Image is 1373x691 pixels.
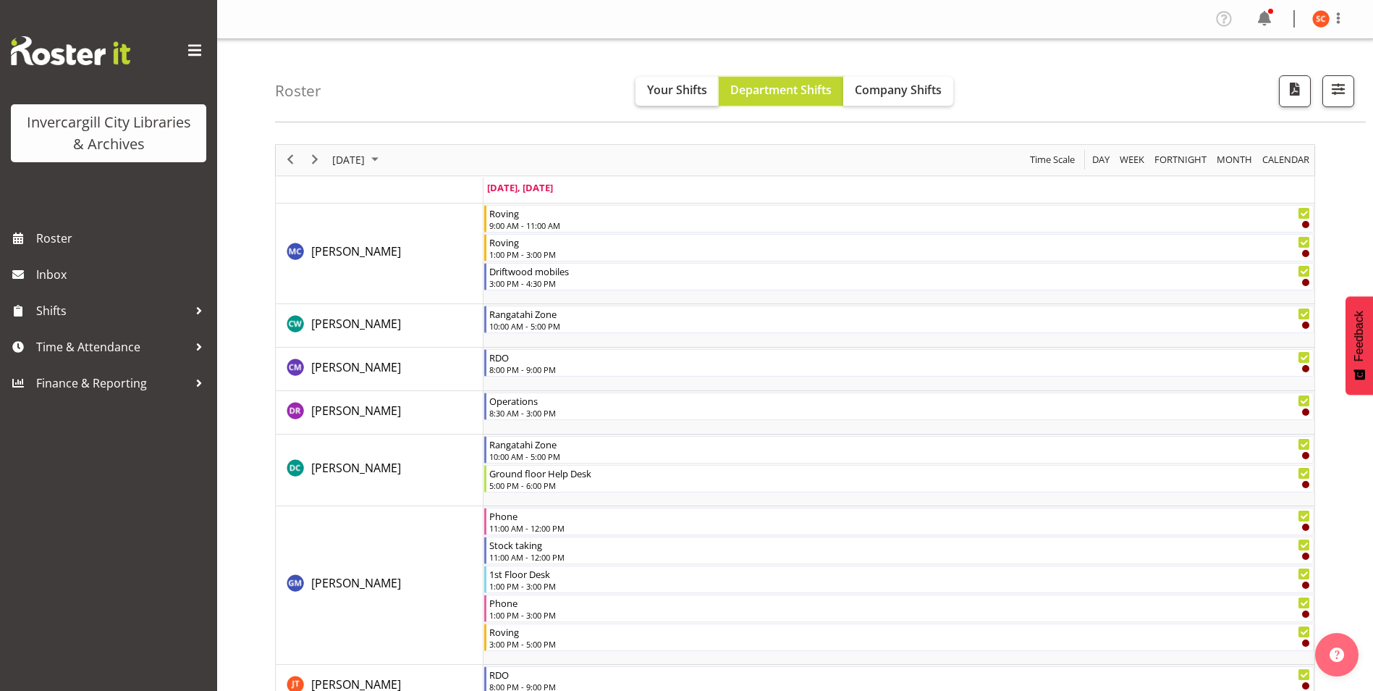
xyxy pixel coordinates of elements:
button: Next [305,151,325,169]
button: Download a PDF of the roster for the current day [1279,75,1311,107]
span: [PERSON_NAME] [311,359,401,375]
div: 3:00 PM - 5:00 PM [489,638,1310,650]
button: Department Shifts [719,77,843,106]
span: Day [1091,151,1111,169]
div: 1:00 PM - 3:00 PM [489,248,1310,260]
span: Week [1118,151,1146,169]
button: Month [1260,151,1312,169]
div: 8:00 PM - 9:00 PM [489,364,1310,375]
button: Filter Shifts [1322,75,1354,107]
div: previous period [278,145,303,175]
span: Your Shifts [647,82,707,98]
img: help-xxl-2.png [1330,648,1344,662]
span: [PERSON_NAME] [311,243,401,259]
div: 10:00 AM - 5:00 PM [489,320,1310,332]
div: 1:00 PM - 3:00 PM [489,609,1310,621]
td: Chamique Mamolo resource [276,348,483,391]
div: Stock taking [489,537,1310,552]
div: Roving [489,206,1310,220]
button: Company Shifts [843,77,953,106]
td: Gabriel McKay Smith resource [276,506,483,665]
div: 3:00 PM - 4:30 PM [489,277,1310,289]
div: next period [303,145,327,175]
div: Donald Cunningham"s event - Rangatahi Zone Begin From Friday, September 26, 2025 at 10:00:00 AM G... [484,436,1314,464]
div: RDO [489,667,1310,682]
div: 11:00 AM - 12:00 PM [489,551,1310,563]
a: [PERSON_NAME] [311,459,401,477]
div: 5:00 PM - 6:00 PM [489,479,1310,491]
button: Fortnight [1152,151,1209,169]
div: Operations [489,393,1310,408]
span: calendar [1261,151,1311,169]
td: Debra Robinson resource [276,391,483,435]
div: 10:00 AM - 5:00 PM [489,451,1310,462]
span: Time Scale [1028,151,1076,169]
div: September 26, 2025 [327,145,387,175]
div: Roving [489,624,1310,639]
span: Shifts [36,300,188,322]
img: serena-casey11690.jpg [1312,10,1330,28]
td: Donald Cunningham resource [276,435,483,506]
td: Aurora Catu resource [276,204,483,304]
div: 1st Floor Desk [489,566,1310,581]
button: Timeline Month [1214,151,1255,169]
span: [PERSON_NAME] [311,403,401,419]
a: [PERSON_NAME] [311,243,401,260]
span: [DATE] [331,151,366,169]
div: Chamique Mamolo"s event - RDO Begin From Friday, September 26, 2025 at 8:00:00 PM GMT+12:00 Ends ... [484,349,1314,377]
div: Driftwood mobiles [489,264,1310,278]
div: Aurora Catu"s event - Driftwood mobiles Begin From Friday, September 26, 2025 at 3:00:00 PM GMT+1... [484,263,1314,290]
button: Feedback - Show survey [1345,296,1373,395]
a: [PERSON_NAME] [311,315,401,332]
div: Gabriel McKay Smith"s event - 1st Floor Desk Begin From Friday, September 26, 2025 at 1:00:00 PM ... [484,566,1314,593]
div: Gabriel McKay Smith"s event - Phone Begin From Friday, September 26, 2025 at 11:00:00 AM GMT+12:0... [484,508,1314,535]
div: Rangatahi Zone [489,437,1310,451]
span: [PERSON_NAME] [311,575,401,591]
div: Rangatahi Zone [489,306,1310,321]
span: Feedback [1353,311,1366,361]
span: Inbox [36,264,210,285]
div: 11:00 AM - 12:00 PM [489,522,1310,534]
div: Phone [489,595,1310,610]
button: Timeline Day [1090,151,1112,169]
span: Fortnight [1153,151,1208,169]
h4: Roster [275,83,321,99]
div: 9:00 AM - 11:00 AM [489,219,1310,231]
div: RDO [489,350,1310,364]
span: Department Shifts [730,82,832,98]
div: Gabriel McKay Smith"s event - Phone Begin From Friday, September 26, 2025 at 1:00:00 PM GMT+12:00... [484,595,1314,622]
span: [PERSON_NAME] [311,316,401,332]
a: [PERSON_NAME] [311,359,401,376]
img: Rosterit website logo [11,36,130,65]
div: Debra Robinson"s event - Operations Begin From Friday, September 26, 2025 at 8:30:00 AM GMT+12:00... [484,393,1314,420]
span: [DATE], [DATE] [487,181,553,194]
div: Catherine Wilson"s event - Rangatahi Zone Begin From Friday, September 26, 2025 at 10:00:00 AM GM... [484,306,1314,333]
div: Roving [489,235,1310,249]
span: Company Shifts [855,82,942,98]
span: Month [1215,151,1254,169]
div: Invercargill City Libraries & Archives [25,112,192,155]
button: September 2025 [330,151,385,169]
div: Aurora Catu"s event - Roving Begin From Friday, September 26, 2025 at 1:00:00 PM GMT+12:00 Ends A... [484,234,1314,261]
div: Gabriel McKay Smith"s event - Stock taking Begin From Friday, September 26, 2025 at 11:00:00 AM G... [484,537,1314,564]
a: [PERSON_NAME] [311,574,401,592]
td: Catherine Wilson resource [276,304,483,348]
span: Roster [36,227,210,249]
div: 8:30 AM - 3:00 PM [489,407,1310,419]
a: [PERSON_NAME] [311,402,401,419]
div: Donald Cunningham"s event - Ground floor Help Desk Begin From Friday, September 26, 2025 at 5:00:... [484,465,1314,493]
button: Your Shifts [635,77,719,106]
span: Finance & Reporting [36,372,188,394]
button: Time Scale [1028,151,1078,169]
button: Timeline Week [1118,151,1147,169]
button: Previous [281,151,300,169]
span: Time & Attendance [36,336,188,358]
div: Aurora Catu"s event - Roving Begin From Friday, September 26, 2025 at 9:00:00 AM GMT+12:00 Ends A... [484,205,1314,233]
div: Ground floor Help Desk [489,466,1310,480]
span: [PERSON_NAME] [311,460,401,476]
div: 1:00 PM - 3:00 PM [489,580,1310,592]
div: Phone [489,508,1310,523]
div: Gabriel McKay Smith"s event - Roving Begin From Friday, September 26, 2025 at 3:00:00 PM GMT+12:0... [484,624,1314,651]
